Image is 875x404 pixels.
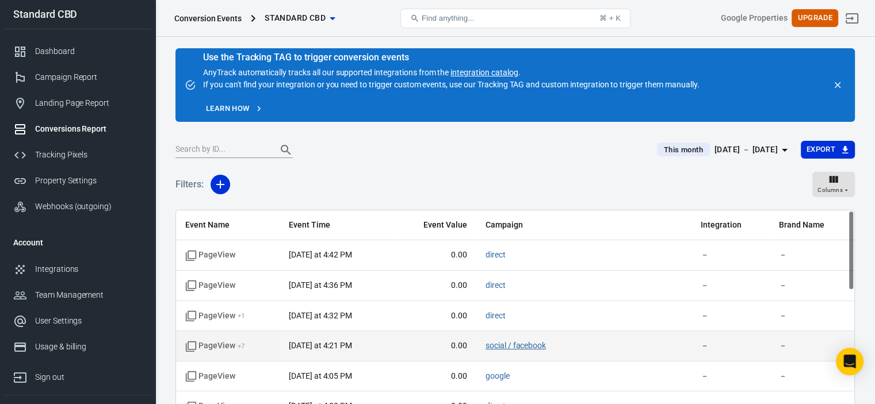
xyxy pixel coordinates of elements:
span: Standard event name [185,371,235,382]
a: direct [486,311,506,320]
span: － [779,310,845,322]
span: direct [486,310,506,322]
span: － [779,371,845,382]
span: This month [659,144,708,156]
span: Standard event name [185,249,235,261]
a: direct [486,280,506,290]
span: － [701,280,761,291]
a: Property Settings [4,168,151,194]
sup: + 7 [238,342,245,350]
h5: Filters: [175,166,204,203]
div: Usage & billing [35,341,142,353]
div: Dashboard [35,45,142,57]
a: Dashboard [4,39,151,64]
span: PageView [185,340,245,352]
span: － [701,249,761,261]
span: Brand Name [779,220,845,231]
li: Account [4,229,151,256]
span: 0.00 [403,340,467,352]
div: Standard CBD [4,9,151,20]
span: 0.00 [403,249,467,261]
button: Standard CBD [260,7,339,29]
div: Campaign Report [35,71,142,83]
span: Columns [817,185,843,195]
button: Search [272,136,300,164]
a: Sign out [838,5,866,32]
span: － [779,249,845,261]
time: 2025-09-30T16:36:48+08:00 [289,280,352,290]
span: 0.00 [403,371,467,382]
div: User Settings [35,315,142,327]
a: Campaign Report [4,64,151,90]
time: 2025-09-30T16:42:23+08:00 [289,250,352,259]
time: 2025-09-30T16:21:45+08:00 [289,341,352,350]
span: 0.00 [403,310,467,322]
a: Team Management [4,282,151,308]
time: 2025-09-30T16:32:43+08:00 [289,311,352,320]
sup: + 1 [238,311,245,320]
time: 2025-09-30T16:05:28+08:00 [289,371,352,380]
a: Tracking Pixels [4,142,151,168]
div: Conversion Events [174,13,242,24]
span: 0.00 [403,280,467,291]
span: Find anything... [422,14,474,22]
input: Search by ID... [175,143,268,157]
span: direct [486,280,506,291]
div: Integrations [35,263,142,275]
a: direct [486,250,506,259]
a: Webhooks (outgoing) [4,194,151,220]
button: Upgrade [792,9,838,27]
a: Conversions Report [4,116,151,142]
div: Account id: sA5kXkGz [721,12,787,24]
span: － [779,340,845,352]
a: google [486,371,510,380]
button: Find anything...⌘ + K [400,9,631,28]
button: Columns [812,172,855,197]
div: Property Settings [35,175,142,187]
a: Integrations [4,256,151,282]
span: direct [486,249,506,261]
div: Sign out [35,371,142,383]
span: － [701,371,761,382]
div: Tracking Pixels [35,149,142,161]
span: google [486,371,510,382]
button: This month[DATE] － [DATE] [648,140,801,159]
button: Export [801,141,855,159]
div: [DATE] － [DATE] [714,143,778,157]
span: PageView [185,310,245,322]
span: Integration [701,220,761,231]
a: Usage & billing [4,334,151,360]
div: ⌘ + K [599,14,621,22]
button: close [830,77,846,93]
span: Event Time [289,220,385,231]
div: Conversions Report [35,123,142,135]
a: User Settings [4,308,151,334]
div: Open Intercom Messenger [836,348,863,375]
a: Landing Page Report [4,90,151,116]
span: － [779,280,845,291]
div: AnyTrack automatically tracks all our supported integrations from the . If you can't find your in... [203,53,699,91]
span: Standard event name [185,280,235,291]
span: Campaign [486,220,647,231]
a: social / facebook [486,341,546,350]
div: Team Management [35,289,142,301]
span: social / facebook [486,340,546,352]
span: Event Name [185,220,270,231]
span: Event Value [403,220,467,231]
div: Use the Tracking TAG to trigger conversion events [203,52,699,63]
span: Standard CBD [265,11,326,25]
span: － [701,340,761,352]
div: Landing Page Report [35,97,142,109]
a: Learn how [203,100,266,118]
a: integration catalog [450,68,518,77]
span: － [701,310,761,322]
div: Webhooks (outgoing) [35,201,142,213]
a: Sign out [4,360,151,390]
